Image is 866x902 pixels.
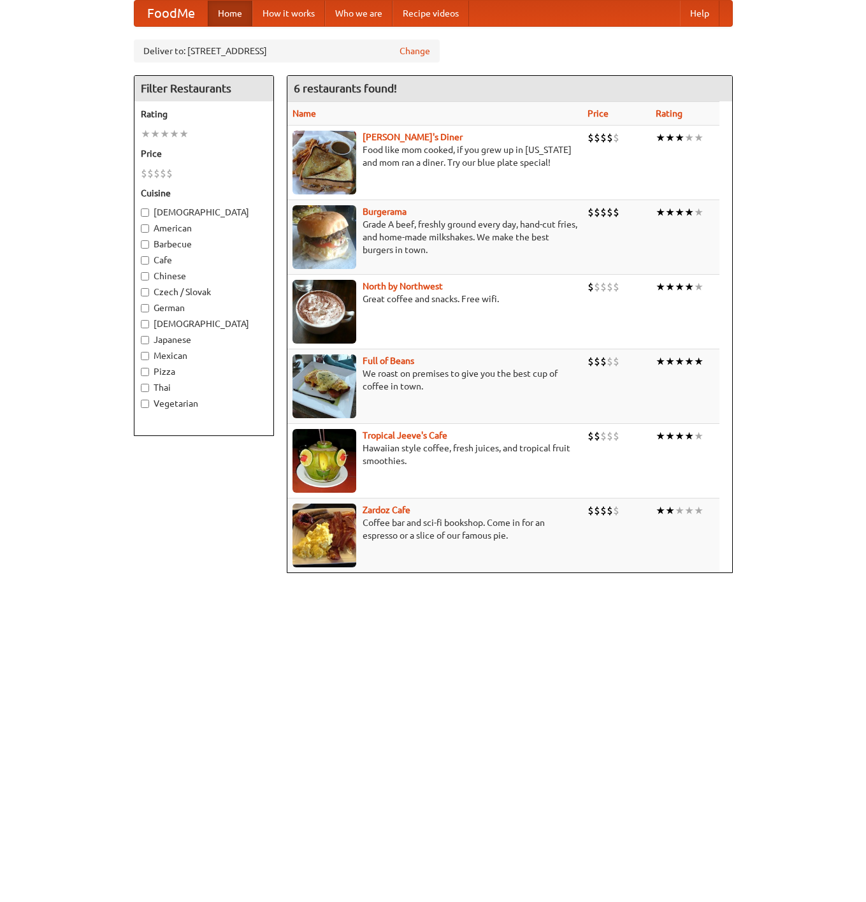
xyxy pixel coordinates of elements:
[600,429,607,443] li: $
[141,302,267,314] label: German
[594,354,600,368] li: $
[363,505,410,515] a: Zardoz Cafe
[588,108,609,119] a: Price
[665,504,675,518] li: ★
[154,166,160,180] li: $
[141,127,150,141] li: ★
[134,1,208,26] a: FoodMe
[141,349,267,362] label: Mexican
[613,354,619,368] li: $
[680,1,719,26] a: Help
[141,224,149,233] input: American
[147,166,154,180] li: $
[141,288,149,296] input: Czech / Slovak
[141,108,267,120] h5: Rating
[594,280,600,294] li: $
[588,280,594,294] li: $
[294,82,397,94] ng-pluralize: 6 restaurants found!
[613,504,619,518] li: $
[141,187,267,200] h5: Cuisine
[675,354,684,368] li: ★
[292,280,356,344] img: north.jpg
[656,131,665,145] li: ★
[600,131,607,145] li: $
[684,504,694,518] li: ★
[694,205,704,219] li: ★
[292,367,577,393] p: We roast on premises to give you the best cup of coffee in town.
[656,504,665,518] li: ★
[588,131,594,145] li: $
[600,354,607,368] li: $
[588,504,594,518] li: $
[588,205,594,219] li: $
[694,280,704,294] li: ★
[400,45,430,57] a: Change
[150,127,160,141] li: ★
[363,132,463,142] a: [PERSON_NAME]'s Diner
[363,356,414,366] a: Full of Beans
[179,127,189,141] li: ★
[600,504,607,518] li: $
[694,131,704,145] li: ★
[292,442,577,467] p: Hawaiian style coffee, fresh juices, and tropical fruit smoothies.
[656,108,682,119] a: Rating
[607,280,613,294] li: $
[694,354,704,368] li: ★
[665,354,675,368] li: ★
[675,205,684,219] li: ★
[141,256,149,265] input: Cafe
[141,147,267,160] h5: Price
[665,205,675,219] li: ★
[141,238,267,251] label: Barbecue
[141,240,149,249] input: Barbecue
[141,304,149,312] input: German
[141,206,267,219] label: [DEMOGRAPHIC_DATA]
[675,131,684,145] li: ★
[292,293,577,305] p: Great coffee and snacks. Free wifi.
[292,218,577,256] p: Grade A beef, freshly ground every day, hand-cut fries, and home-made milkshakes. We make the bes...
[292,131,356,194] img: sallys.jpg
[325,1,393,26] a: Who we are
[252,1,325,26] a: How it works
[613,205,619,219] li: $
[607,205,613,219] li: $
[665,131,675,145] li: ★
[141,381,267,394] label: Thai
[613,131,619,145] li: $
[588,354,594,368] li: $
[684,131,694,145] li: ★
[363,430,447,440] b: Tropical Jeeve's Cafe
[665,280,675,294] li: ★
[134,40,440,62] div: Deliver to: [STREET_ADDRESS]
[393,1,469,26] a: Recipe videos
[292,354,356,418] img: beans.jpg
[363,207,407,217] a: Burgerama
[594,429,600,443] li: $
[656,354,665,368] li: ★
[141,208,149,217] input: [DEMOGRAPHIC_DATA]
[684,429,694,443] li: ★
[607,429,613,443] li: $
[141,286,267,298] label: Czech / Slovak
[141,272,149,280] input: Chinese
[684,354,694,368] li: ★
[656,205,665,219] li: ★
[141,336,149,344] input: Japanese
[292,143,577,169] p: Food like mom cooked, if you grew up in [US_STATE] and mom ran a diner. Try our blue plate special!
[684,205,694,219] li: ★
[160,127,170,141] li: ★
[141,400,149,408] input: Vegetarian
[607,131,613,145] li: $
[141,352,149,360] input: Mexican
[141,384,149,392] input: Thai
[684,280,694,294] li: ★
[594,131,600,145] li: $
[208,1,252,26] a: Home
[292,504,356,567] img: zardoz.jpg
[141,270,267,282] label: Chinese
[141,333,267,346] label: Japanese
